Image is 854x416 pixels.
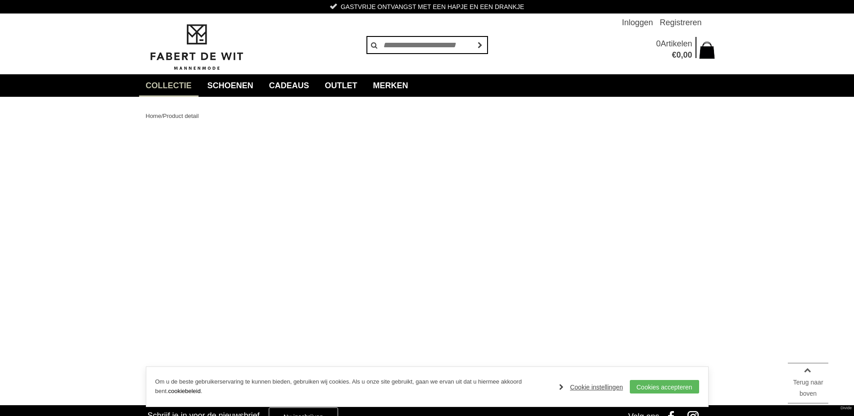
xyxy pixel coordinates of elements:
[683,50,692,59] span: 00
[660,39,692,48] span: Artikelen
[559,380,623,394] a: Cookie instellingen
[168,388,200,394] a: cookiebeleid
[840,402,852,414] a: Divide
[660,14,701,32] a: Registreren
[676,50,681,59] span: 0
[262,74,316,97] a: Cadeaus
[318,74,364,97] a: Outlet
[146,113,162,119] a: Home
[366,74,415,97] a: Merken
[155,377,551,396] p: Om u de beste gebruikerservaring te kunnen bieden, gebruiken wij cookies. Als u onze site gebruik...
[788,363,828,403] a: Terug naar boven
[163,113,199,119] a: Product detail
[681,50,683,59] span: ,
[146,23,247,72] img: Fabert de Wit
[672,50,676,59] span: €
[622,14,653,32] a: Inloggen
[656,39,660,48] span: 0
[630,380,699,393] a: Cookies accepteren
[161,113,163,119] span: /
[201,74,260,97] a: Schoenen
[139,74,199,97] a: collectie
